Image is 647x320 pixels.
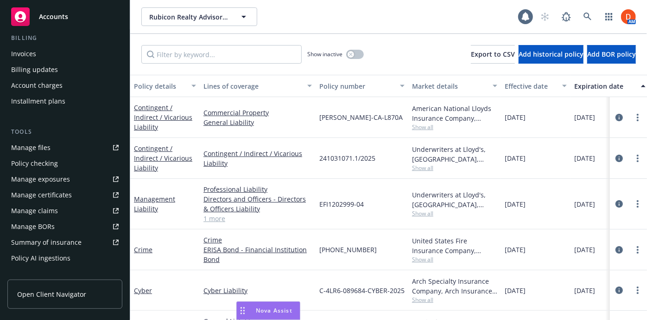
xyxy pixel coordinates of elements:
a: Switch app [600,7,618,26]
button: Effective date [501,75,571,97]
span: [DATE] [505,112,526,122]
div: Manage BORs [11,219,55,234]
div: Policy number [319,81,394,91]
a: 1 more [203,214,312,223]
span: Manage exposures [7,172,122,187]
div: Policy details [134,81,186,91]
a: Policy AI ingestions [7,251,122,266]
span: 241031071.1/2025 [319,153,375,163]
div: Policy checking [11,156,58,171]
a: ERISA Bond - Financial Institution Bond [203,245,312,264]
div: Manage exposures [11,172,70,187]
a: more [632,244,643,255]
button: Rubicon Realty Advisors Inc [141,7,257,26]
span: Add historical policy [519,50,584,59]
img: photo [621,9,636,24]
div: Billing [7,33,122,43]
div: Market details [412,81,487,91]
a: Contingent / Indirect / Vicarious Liability [134,144,192,172]
div: Summary of insurance [11,235,82,250]
a: circleInformation [614,153,625,164]
a: Account charges [7,78,122,93]
span: [DATE] [505,286,526,295]
button: Export to CSV [471,45,515,64]
a: Invoices [7,46,122,61]
a: more [632,153,643,164]
span: Show all [412,123,497,131]
a: more [632,285,643,296]
a: Manage certificates [7,188,122,202]
span: Show inactive [307,50,343,58]
a: Manage BORs [7,219,122,234]
a: Cyber Liability [203,286,312,295]
div: Drag to move [237,302,248,320]
button: Nova Assist [236,301,300,320]
input: Filter by keyword... [141,45,302,64]
a: General Liability [203,118,312,127]
div: Installment plans [11,94,65,109]
div: Manage files [11,140,51,155]
span: EFI1202999-04 [319,199,364,209]
div: Effective date [505,81,557,91]
div: Manage claims [11,203,58,218]
a: Management Liability [134,195,175,213]
span: Open Client Navigator [17,289,86,299]
span: C-4LR6-089684-CYBER-2025 [319,286,405,295]
div: Expiration date [574,81,635,91]
span: [DATE] [505,199,526,209]
a: circleInformation [614,285,625,296]
a: Contingent / Indirect / Vicarious Liability [134,103,192,131]
button: Add BOR policy [587,45,636,64]
span: [DATE] [574,286,595,295]
div: Billing updates [11,62,58,77]
span: [DATE] [505,245,526,255]
a: Search [578,7,597,26]
a: more [632,112,643,123]
a: Accounts [7,4,122,30]
span: [DATE] [574,245,595,255]
div: Underwriters at Lloyd's, [GEOGRAPHIC_DATA], [PERSON_NAME] of [GEOGRAPHIC_DATA], Euclid Financial,... [412,190,497,209]
span: Show all [412,255,497,263]
a: Crime [134,245,152,254]
a: Report a Bug [557,7,576,26]
span: Add BOR policy [587,50,636,59]
button: Market details [408,75,501,97]
a: Policy checking [7,156,122,171]
div: Tools [7,127,122,137]
span: [DATE] [574,199,595,209]
span: [DATE] [574,153,595,163]
div: Lines of coverage [203,81,302,91]
span: Show all [412,164,497,172]
span: Accounts [39,13,68,20]
a: Professional Liability [203,184,312,194]
button: Policy number [316,75,408,97]
span: Rubicon Realty Advisors Inc [149,12,229,22]
span: [PERSON_NAME]-CA-L870A [319,112,403,122]
div: Policy AI ingestions [11,251,70,266]
a: Directors and Officers - Directors & Officers Liability [203,194,312,214]
a: circleInformation [614,112,625,123]
a: more [632,198,643,209]
a: Commercial Property [203,108,312,118]
a: Cyber [134,286,152,295]
a: Start snowing [536,7,554,26]
div: Underwriters at Lloyd's, [GEOGRAPHIC_DATA], [PERSON_NAME] of [GEOGRAPHIC_DATA], Brown & Riding In... [412,144,497,164]
div: United States Fire Insurance Company, [PERSON_NAME] & [PERSON_NAME] ([GEOGRAPHIC_DATA]), Brown & ... [412,236,497,255]
a: circleInformation [614,244,625,255]
span: Show all [412,209,497,217]
span: Show all [412,296,497,304]
span: [DATE] [505,153,526,163]
span: [DATE] [574,112,595,122]
div: Arch Specialty Insurance Company, Arch Insurance Company, Coalition Insurance Solutions (MGA) [412,276,497,296]
a: Summary of insurance [7,235,122,250]
span: [PHONE_NUMBER] [319,245,377,255]
div: Manage certificates [11,188,72,202]
a: Billing updates [7,62,122,77]
a: Manage claims [7,203,122,218]
a: Installment plans [7,94,122,109]
a: Manage files [7,140,122,155]
button: Add historical policy [519,45,584,64]
a: Crime [203,235,312,245]
div: Account charges [11,78,63,93]
button: Policy details [130,75,200,97]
